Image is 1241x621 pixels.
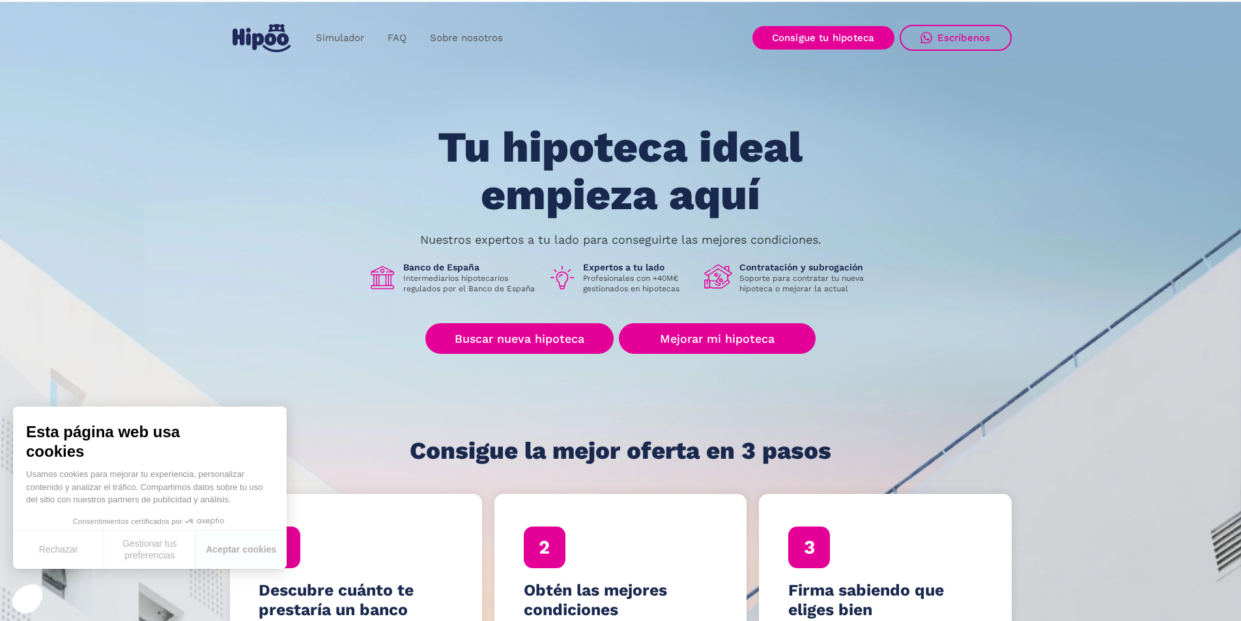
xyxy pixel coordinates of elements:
h4: Firma sabiendo que eliges bien [788,581,982,620]
h4: Obtén las mejores condiciones [524,581,718,620]
p: Nuestros expertos a tu lado para conseguirte las mejores condiciones. [420,235,821,245]
p: Profesionales con +40M€ gestionados en hipotecas [583,273,694,294]
h1: Expertos a tu lado [583,261,694,273]
h1: Banco de España [403,261,537,273]
h1: Contratación y subrogación [739,261,874,273]
h4: Descubre cuánto te prestaría un banco [259,581,453,620]
h1: Tu hipoteca ideal empieza aquí [373,124,867,218]
p: Intermediarios hipotecarios regulados por el Banco de España [403,273,537,294]
p: Soporte para contratar tu nueva hipoteca o mejorar la actual [739,273,874,294]
a: Escríbenos [900,25,1012,51]
h1: Consigue la mejor oferta en 3 pasos [410,438,831,464]
a: Simulador [304,25,376,51]
a: Mejorar mi hipoteca [619,323,815,354]
a: home [230,19,294,57]
div: Escríbenos [937,32,991,44]
a: Sobre nosotros [418,25,515,51]
a: FAQ [376,25,418,51]
a: Buscar nueva hipoteca [425,323,614,354]
a: Consigue tu hipoteca [752,26,894,50]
